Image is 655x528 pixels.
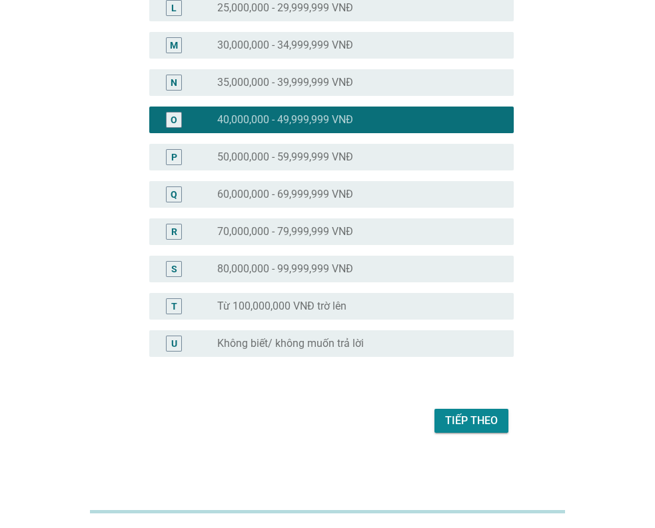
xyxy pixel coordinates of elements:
label: 25,000,000 - 29,999,999 VNĐ [217,1,353,15]
div: Q [171,187,177,201]
label: 70,000,000 - 79,999,999 VNĐ [217,225,353,238]
div: L [171,1,177,15]
label: Không biết/ không muốn trả lời [217,337,364,350]
label: 50,000,000 - 59,999,999 VNĐ [217,150,353,164]
label: 35,000,000 - 39,999,999 VNĐ [217,76,353,89]
div: M [170,38,178,52]
div: P [171,150,177,164]
div: O [171,113,177,127]
label: 40,000,000 - 49,999,999 VNĐ [217,113,353,127]
button: Tiếp theo [434,409,508,433]
div: T [171,299,177,313]
div: Tiếp theo [445,413,498,429]
label: 60,000,000 - 69,999,999 VNĐ [217,188,353,201]
div: N [171,75,177,89]
label: 80,000,000 - 99,999,999 VNĐ [217,262,353,276]
label: 30,000,000 - 34,999,999 VNĐ [217,39,353,52]
div: R [171,224,177,238]
div: S [171,262,177,276]
label: Từ 100,000,000 VNĐ trờ lên [217,300,346,313]
div: U [171,336,177,350]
